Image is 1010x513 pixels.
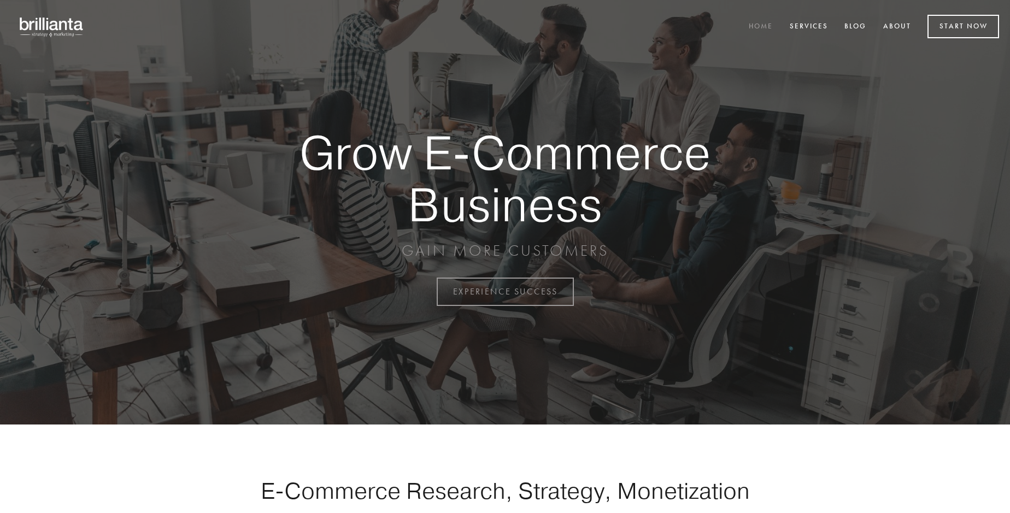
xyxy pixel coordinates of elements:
a: Services [783,18,835,36]
a: EXPERIENCE SUCCESS [437,278,574,306]
strong: Grow E-Commerce Business [261,127,749,230]
a: About [876,18,918,36]
img: brillianta - research, strategy, marketing [11,11,93,43]
a: Home [742,18,780,36]
p: GAIN MORE CUSTOMERS [261,241,749,261]
a: Start Now [927,15,999,38]
h1: E-Commerce Research, Strategy, Monetization [226,477,784,504]
a: Blog [837,18,873,36]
